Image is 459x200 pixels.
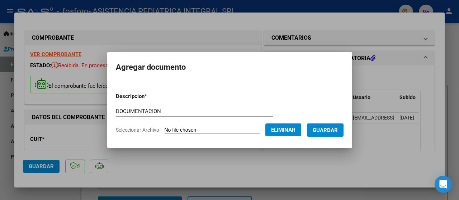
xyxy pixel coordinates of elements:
span: Guardar [313,127,338,133]
div: Open Intercom Messenger [435,176,452,193]
h2: Agregar documento [116,60,344,74]
span: Eliminar [271,127,295,133]
p: Descripcion [116,92,184,101]
span: Seleccionar Archivo [116,127,159,133]
button: Eliminar [265,123,301,136]
button: Guardar [307,123,344,137]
